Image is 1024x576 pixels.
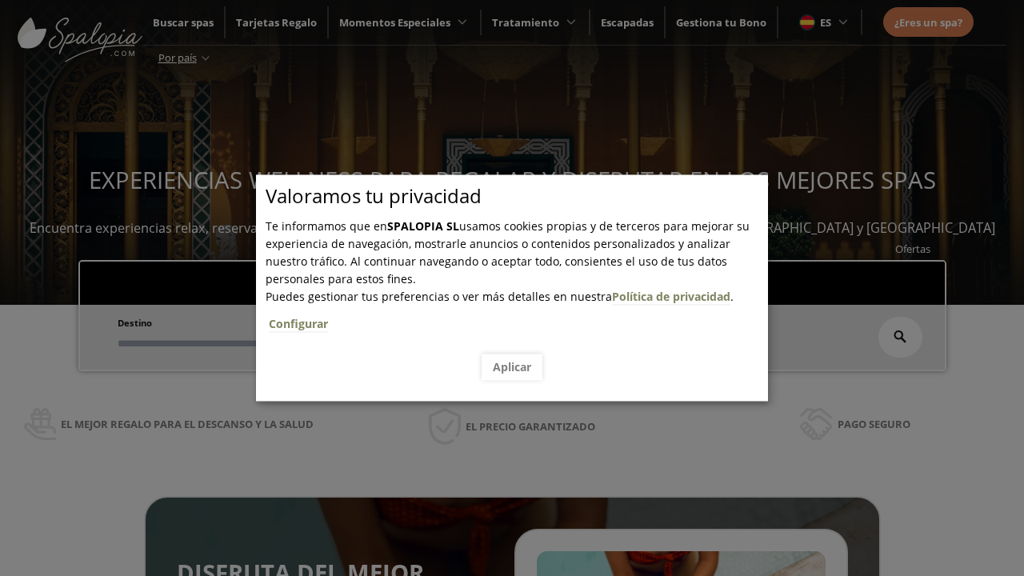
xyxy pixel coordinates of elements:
[482,354,542,380] button: Aplicar
[266,289,768,342] span: .
[387,218,459,234] b: SPALOPIA SL
[269,316,328,332] a: Configurar
[612,289,730,305] a: Política de privacidad
[266,187,768,205] p: Valoramos tu privacidad
[266,289,612,304] span: Puedes gestionar tus preferencias o ver más detalles en nuestra
[266,218,750,286] span: Te informamos que en usamos cookies propias y de terceros para mejorar su experiencia de navegaci...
